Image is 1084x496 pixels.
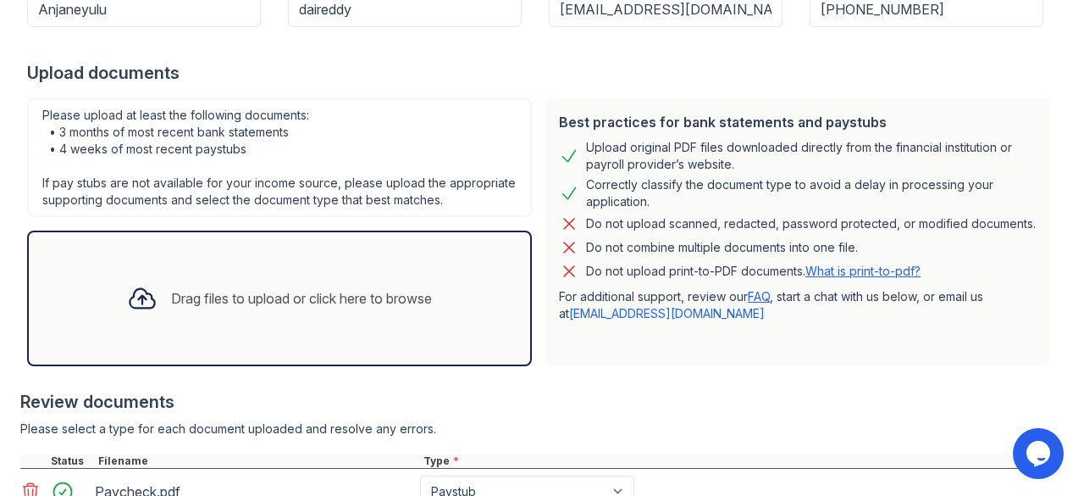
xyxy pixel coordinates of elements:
div: Review documents [20,390,1057,414]
div: Type [420,454,1057,468]
a: FAQ [748,289,770,304]
div: Do not upload scanned, redacted, password protected, or modified documents. [586,214,1036,234]
div: Upload original PDF files downloaded directly from the financial institution or payroll provider’... [586,139,1037,173]
p: For additional support, review our , start a chat with us below, or email us at [559,288,1037,322]
div: Correctly classify the document type to avoid a delay in processing your application. [586,176,1037,210]
div: Status [47,454,95,468]
div: Drag files to upload or click here to browse [171,288,432,309]
div: Please upload at least the following documents: • 3 months of most recent bank statements • 4 wee... [27,98,532,217]
a: [EMAIL_ADDRESS][DOMAIN_NAME] [569,306,765,320]
p: Do not upload print-to-PDF documents. [586,263,921,280]
iframe: chat widget [1013,428,1067,479]
div: Do not combine multiple documents into one file. [586,237,858,258]
div: Best practices for bank statements and paystubs [559,112,1037,132]
a: What is print-to-pdf? [805,264,921,278]
div: Filename [95,454,420,468]
div: Upload documents [27,61,1057,85]
div: Please select a type for each document uploaded and resolve any errors. [20,421,1057,437]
